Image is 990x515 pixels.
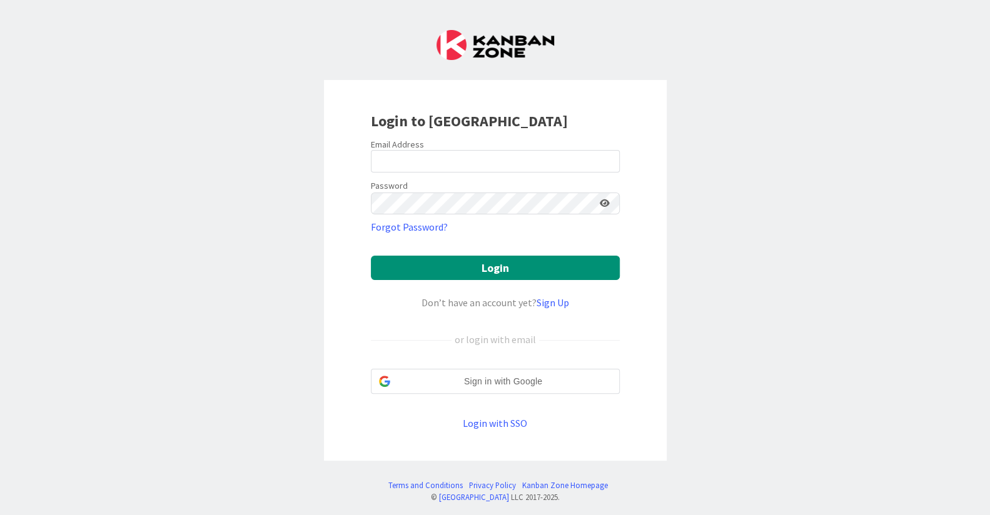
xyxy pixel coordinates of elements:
[463,417,527,429] a: Login with SSO
[371,139,424,150] label: Email Address
[371,369,620,394] div: Sign in with Google
[469,479,516,491] a: Privacy Policy
[439,492,509,502] a: [GEOGRAPHIC_DATA]
[522,479,608,491] a: Kanban Zone Homepage
[371,111,568,131] b: Login to [GEOGRAPHIC_DATA]
[371,295,620,310] div: Don’t have an account yet?
[437,30,554,60] img: Kanban Zone
[452,332,539,347] div: or login with email
[388,479,463,491] a: Terms and Conditions
[537,296,569,309] a: Sign Up
[371,219,448,234] a: Forgot Password?
[371,256,620,280] button: Login
[395,375,612,388] span: Sign in with Google
[382,491,608,503] div: © LLC 2017- 2025 .
[371,179,408,192] label: Password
